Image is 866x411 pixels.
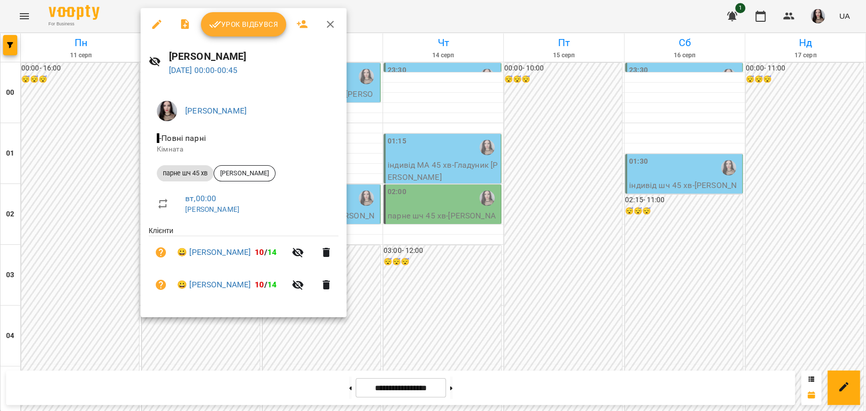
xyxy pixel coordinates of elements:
span: Урок відбувся [209,18,278,30]
span: 10 [255,247,264,257]
ul: Клієнти [149,226,338,305]
button: Урок відбувся [201,12,286,36]
a: 😀 [PERSON_NAME] [177,279,251,291]
span: парне шч 45 хв [157,169,214,178]
span: 14 [267,280,276,289]
b: / [255,280,276,289]
button: Візит ще не сплачено. Додати оплату? [149,273,173,297]
a: 😀 [PERSON_NAME] [177,246,251,258]
a: [PERSON_NAME] [185,205,239,213]
b: / [255,247,276,257]
img: 23d2127efeede578f11da5c146792859.jpg [157,101,177,121]
h6: [PERSON_NAME] [169,49,338,64]
a: вт , 00:00 [185,194,216,203]
p: Кімната [157,144,330,155]
span: - Повні парні [157,133,208,143]
span: 10 [255,280,264,289]
span: 14 [267,247,276,257]
a: [DATE] 00:00-00:45 [169,65,238,75]
a: [PERSON_NAME] [185,106,247,116]
span: [PERSON_NAME] [214,169,275,178]
div: [PERSON_NAME] [214,165,275,181]
button: Візит ще не сплачено. Додати оплату? [149,240,173,265]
